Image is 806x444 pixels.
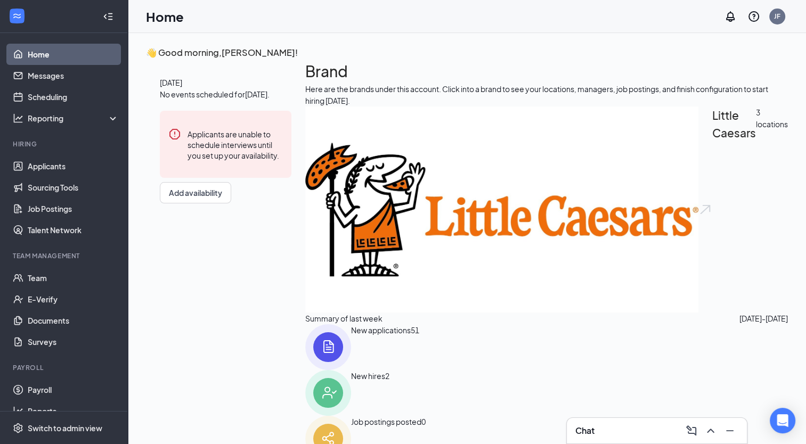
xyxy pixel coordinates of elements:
div: New applications [351,324,411,370]
span: 3 locations [756,106,788,313]
a: Scheduling [28,86,119,108]
img: open.6027fd2a22e1237b5b06.svg [698,106,712,313]
div: Team Management [13,251,117,260]
img: icon [305,324,351,370]
svg: Notifications [724,10,737,23]
h2: Little Caesars [712,106,756,313]
a: Documents [28,310,119,331]
div: New hires [351,370,385,416]
svg: Minimize [723,424,736,437]
h1: Home [146,7,184,26]
div: Open Intercom Messenger [770,408,795,433]
a: Talent Network [28,219,119,241]
a: Messages [28,65,119,86]
h3: 👋 Good morning, [PERSON_NAME] ! [146,46,788,60]
a: Surveys [28,331,119,352]
div: Payroll [13,363,117,372]
a: E-Verify [28,289,119,310]
a: Sourcing Tools [28,177,119,198]
span: 51 [411,324,419,370]
a: Applicants [28,155,119,177]
button: Add availability [160,182,231,203]
svg: Settings [13,423,23,433]
div: Hiring [13,139,117,149]
svg: Error [168,128,181,141]
span: Summary of last week [305,313,382,324]
a: Team [28,267,119,289]
div: Here are the brands under this account. Click into a brand to see your locations, managers, job p... [305,83,788,106]
span: 2 [385,370,389,416]
span: [DATE] - [DATE] [739,313,788,324]
div: Applicants are unable to schedule interviews until you set up your availability. [188,128,283,161]
a: Home [28,44,119,65]
svg: WorkstreamLogo [12,11,22,21]
div: JF [774,12,780,21]
div: Switch to admin view [28,423,102,433]
svg: ComposeMessage [685,424,698,437]
svg: Analysis [13,113,23,124]
a: Job Postings [28,198,119,219]
span: No events scheduled for [DATE] . [160,88,270,100]
div: Reporting [28,113,119,124]
svg: Collapse [103,11,113,22]
h1: Brand [305,60,788,83]
img: Little Caesars [305,106,698,313]
a: Reports [28,400,119,422]
svg: ChevronUp [704,424,717,437]
h3: Chat [575,425,595,437]
a: Payroll [28,379,119,400]
svg: QuestionInfo [747,10,760,23]
button: ComposeMessage [683,422,700,439]
img: icon [305,370,351,416]
span: [DATE] [160,77,291,88]
button: Minimize [721,422,738,439]
button: ChevronUp [702,422,719,439]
